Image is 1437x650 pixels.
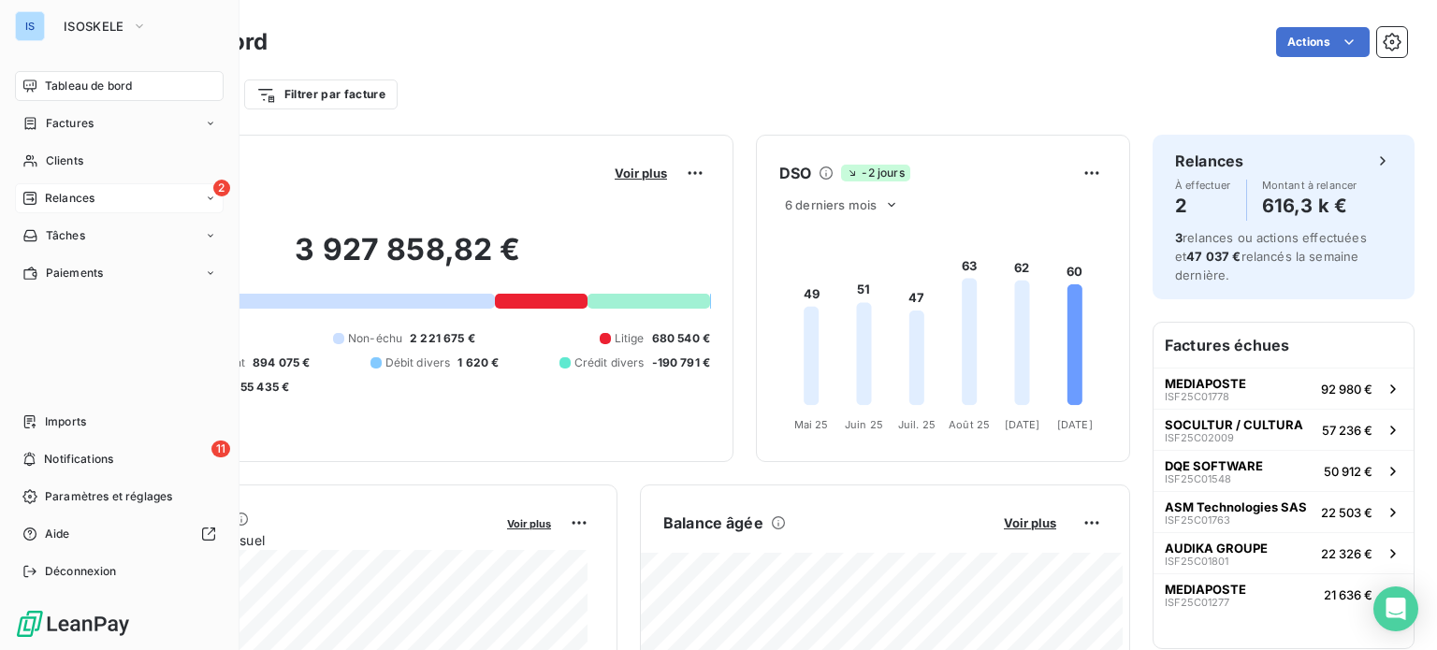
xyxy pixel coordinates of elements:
button: MEDIAPOSTEISF25C0177892 980 € [1154,368,1414,409]
span: Montant à relancer [1262,180,1357,191]
span: Factures [46,115,94,132]
button: DQE SOFTWAREISF25C0154850 912 € [1154,450,1414,491]
span: 3 [1175,230,1183,245]
div: Open Intercom Messenger [1373,586,1418,631]
button: Actions [1276,27,1370,57]
span: Relances [45,190,94,207]
h2: 3 927 858,82 € [106,231,710,287]
a: Aide [15,519,224,549]
span: 22 326 € [1321,546,1372,561]
button: ASM Technologies SASISF25C0176322 503 € [1154,491,1414,532]
img: Logo LeanPay [15,609,131,639]
span: ISF25C01763 [1165,514,1230,526]
span: Paiements [46,265,103,282]
span: À effectuer [1175,180,1231,191]
span: 57 236 € [1322,423,1372,438]
span: 21 636 € [1324,587,1372,602]
span: 47 037 € [1186,249,1241,264]
tspan: Juil. 25 [898,418,936,431]
h4: 616,3 k € [1262,191,1357,221]
span: ISF25C01801 [1165,556,1228,567]
span: relances ou actions effectuées et relancés la semaine dernière. [1175,230,1367,282]
span: 22 503 € [1321,505,1372,520]
span: Notifications [44,451,113,468]
span: -2 jours [841,165,909,181]
h6: Balance âgée [663,512,763,534]
span: Paramètres et réglages [45,488,172,505]
span: ISF25C02009 [1165,432,1234,443]
span: 2 [213,180,230,196]
span: MEDIAPOSTE [1165,376,1246,391]
button: Voir plus [609,165,673,181]
span: ISF25C01548 [1165,473,1231,484]
span: Tâches [46,227,85,244]
button: AUDIKA GROUPEISF25C0180122 326 € [1154,532,1414,573]
span: DQE SOFTWARE [1165,458,1263,473]
span: Chiffre d'affaires mensuel [106,530,494,550]
h6: Relances [1175,150,1243,172]
tspan: Juin 25 [845,418,883,431]
span: Crédit divers [574,354,645,371]
span: Voir plus [615,166,667,181]
button: Filtrer par facture [244,79,398,109]
span: Imports [45,413,86,430]
tspan: Mai 25 [794,418,829,431]
span: Voir plus [1004,515,1056,530]
span: ISF25C01277 [1165,597,1229,608]
span: ASM Technologies SAS [1165,499,1307,514]
button: MEDIAPOSTEISF25C0127721 636 € [1154,573,1414,614]
span: Aide [45,526,70,542]
h4: 2 [1175,191,1231,221]
span: 11 [211,441,230,457]
span: -55 435 € [235,379,289,396]
span: Voir plus [507,517,551,530]
span: 680 540 € [652,330,710,347]
span: 50 912 € [1324,464,1372,479]
span: AUDIKA GROUPE [1165,541,1268,556]
tspan: [DATE] [1057,418,1093,431]
button: Voir plus [501,514,557,531]
tspan: Août 25 [949,418,990,431]
span: ISF25C01778 [1165,391,1229,402]
span: Déconnexion [45,563,117,580]
span: SOCULTUR / CULTURA [1165,417,1303,432]
span: Clients [46,152,83,169]
span: 1 620 € [457,354,499,371]
span: Tableau de bord [45,78,132,94]
button: Voir plus [998,514,1062,531]
h6: Factures échues [1154,323,1414,368]
tspan: [DATE] [1005,418,1040,431]
span: Débit divers [385,354,451,371]
span: MEDIAPOSTE [1165,582,1246,597]
button: SOCULTUR / CULTURAISF25C0200957 236 € [1154,409,1414,450]
h6: DSO [779,162,811,184]
span: -190 791 € [652,354,711,371]
div: IS [15,11,45,41]
span: 2 221 675 € [410,330,475,347]
span: 894 075 € [253,354,310,371]
span: ISOSKELE [64,19,124,34]
span: 92 980 € [1321,382,1372,397]
span: Non-échu [348,330,402,347]
span: Litige [615,330,645,347]
span: 6 derniers mois [785,197,877,212]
